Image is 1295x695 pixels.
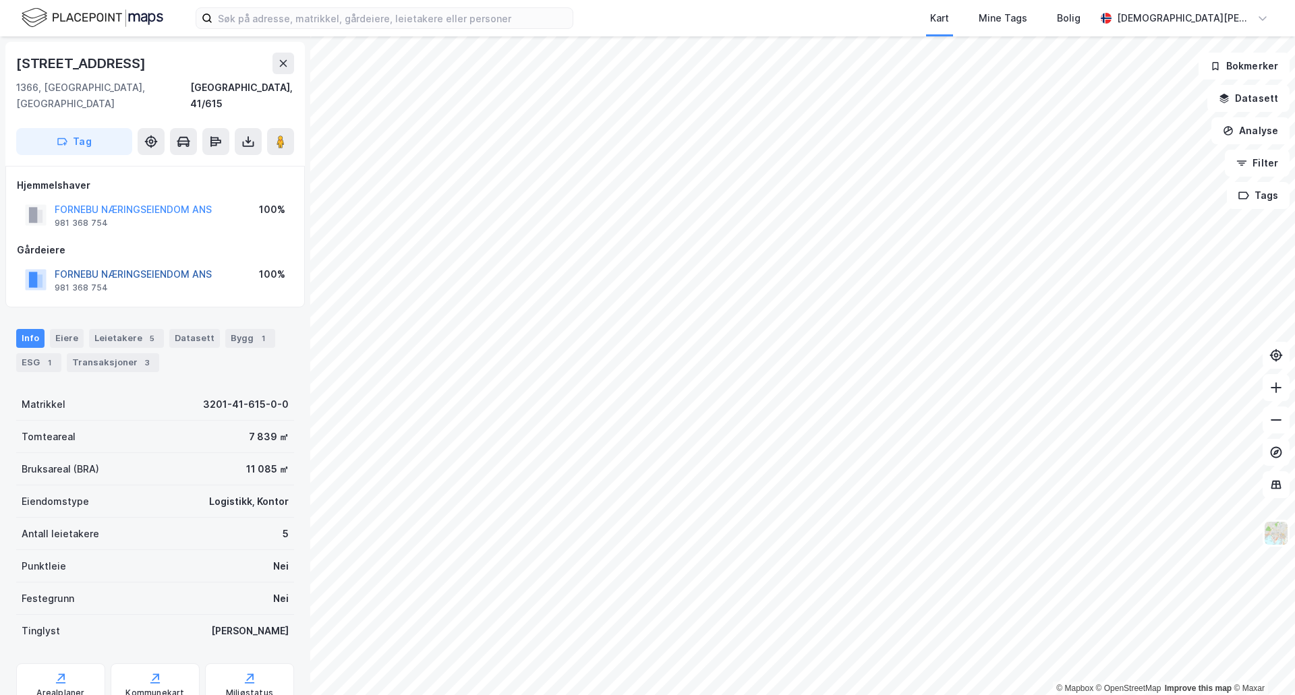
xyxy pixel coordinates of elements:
[212,8,573,28] input: Søk på adresse, matrikkel, gårdeiere, leietakere eller personer
[1207,85,1290,112] button: Datasett
[1263,520,1289,546] img: Z
[67,353,159,372] div: Transaksjoner
[1225,150,1290,177] button: Filter
[22,493,89,510] div: Eiendomstype
[22,396,65,413] div: Matrikkel
[1096,684,1161,693] a: OpenStreetMap
[22,461,99,477] div: Bruksareal (BRA)
[16,53,148,74] div: [STREET_ADDRESS]
[1056,684,1093,693] a: Mapbox
[1057,10,1081,26] div: Bolig
[273,558,289,574] div: Nei
[17,242,293,258] div: Gårdeiere
[249,429,289,445] div: 7 839 ㎡
[55,282,108,293] div: 981 368 754
[1228,630,1295,695] iframe: Chat Widget
[209,493,289,510] div: Logistikk, Kontor
[145,332,159,345] div: 5
[225,329,275,348] div: Bygg
[22,558,66,574] div: Punktleie
[930,10,949,26] div: Kart
[89,329,164,348] div: Leietakere
[22,623,60,639] div: Tinglyst
[1199,53,1290,80] button: Bokmerker
[50,329,84,348] div: Eiere
[190,80,294,112] div: [GEOGRAPHIC_DATA], 41/615
[246,461,289,477] div: 11 085 ㎡
[16,128,132,155] button: Tag
[273,591,289,607] div: Nei
[17,177,293,193] div: Hjemmelshaver
[259,266,285,282] div: 100%
[22,526,99,542] div: Antall leietakere
[140,356,154,369] div: 3
[203,396,289,413] div: 3201-41-615-0-0
[1117,10,1252,26] div: [DEMOGRAPHIC_DATA][PERSON_NAME]
[211,623,289,639] div: [PERSON_NAME]
[42,356,56,369] div: 1
[16,80,190,112] div: 1366, [GEOGRAPHIC_DATA], [GEOGRAPHIC_DATA]
[22,6,163,30] img: logo.f888ab2527a4732fd821a326f86c7f29.svg
[1227,182,1290,209] button: Tags
[1228,630,1295,695] div: Kontrollprogram for chat
[256,332,270,345] div: 1
[169,329,220,348] div: Datasett
[259,202,285,218] div: 100%
[16,353,61,372] div: ESG
[1165,684,1232,693] a: Improve this map
[55,218,108,229] div: 981 368 754
[22,591,74,607] div: Festegrunn
[22,429,76,445] div: Tomteareal
[979,10,1027,26] div: Mine Tags
[1211,117,1290,144] button: Analyse
[283,526,289,542] div: 5
[16,329,45,348] div: Info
